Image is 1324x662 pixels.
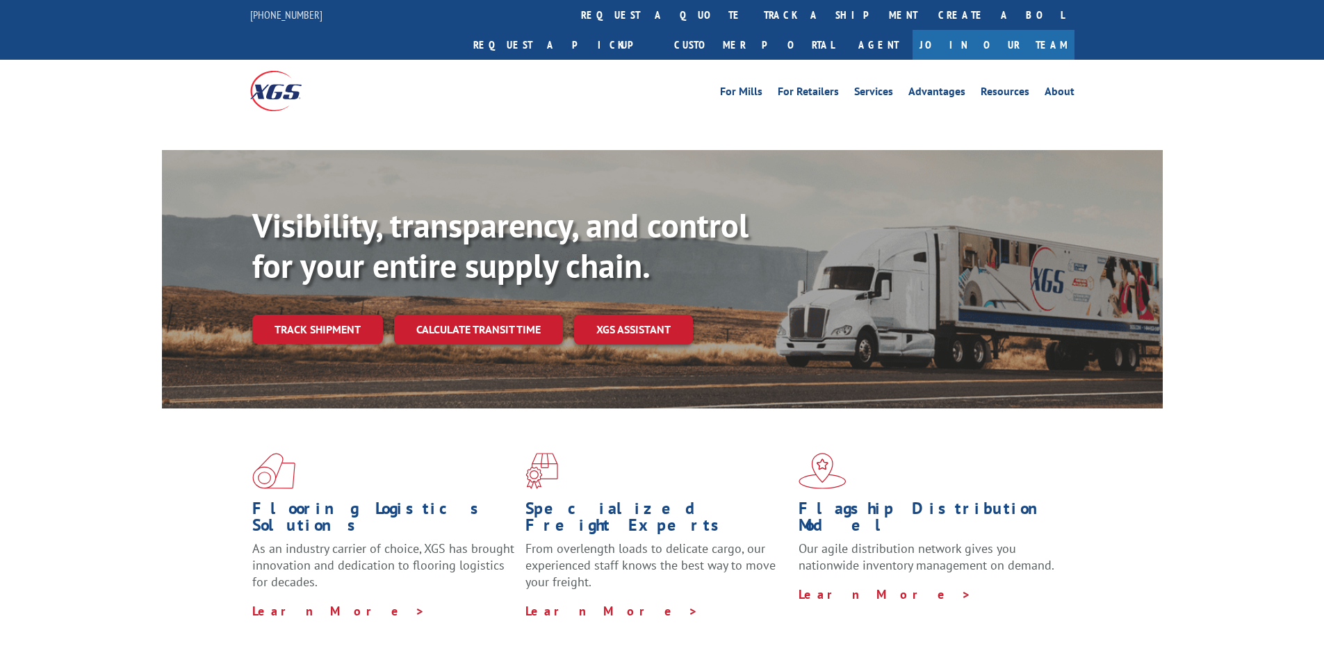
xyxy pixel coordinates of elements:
a: Advantages [908,86,965,101]
img: xgs-icon-total-supply-chain-intelligence-red [252,453,295,489]
a: Learn More > [525,603,698,619]
img: xgs-icon-flagship-distribution-model-red [799,453,847,489]
a: Request a pickup [463,30,664,60]
span: As an industry carrier of choice, XGS has brought innovation and dedication to flooring logistics... [252,540,514,590]
a: Track shipment [252,315,383,344]
a: Resources [981,86,1029,101]
a: Join Our Team [913,30,1074,60]
h1: Flooring Logistics Solutions [252,500,515,540]
a: Customer Portal [664,30,844,60]
h1: Flagship Distribution Model [799,500,1061,540]
a: Learn More > [252,603,425,619]
b: Visibility, transparency, and control for your entire supply chain. [252,204,749,287]
a: About [1045,86,1074,101]
img: xgs-icon-focused-on-flooring-red [525,453,558,489]
p: From overlength loads to delicate cargo, our experienced staff knows the best way to move your fr... [525,540,788,602]
a: Calculate transit time [394,315,563,345]
a: XGS ASSISTANT [574,315,693,345]
a: Services [854,86,893,101]
a: Agent [844,30,913,60]
h1: Specialized Freight Experts [525,500,788,540]
a: [PHONE_NUMBER] [250,8,322,22]
a: Learn More > [799,586,972,602]
span: Our agile distribution network gives you nationwide inventory management on demand. [799,540,1054,573]
a: For Mills [720,86,762,101]
a: For Retailers [778,86,839,101]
